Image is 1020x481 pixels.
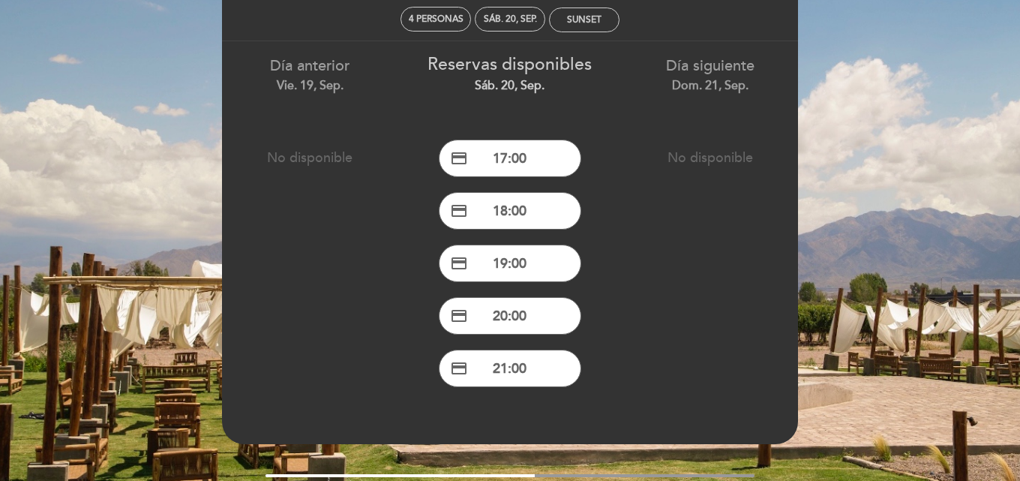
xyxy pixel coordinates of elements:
span: 4 personas [409,14,463,25]
div: sáb. 20, sep. [484,14,537,25]
button: credit_card 17:00 [439,140,581,177]
div: dom. 21, sep. [621,77,799,95]
div: Sunset [567,14,601,26]
div: Reservas disponibles [421,53,599,95]
div: vie. 19, sep. [221,77,399,95]
div: Día anterior [221,56,399,94]
button: No disponible [639,139,781,176]
button: credit_card 19:00 [439,245,581,282]
div: Día siguiente [621,56,799,94]
div: sáb. 20, sep. [421,77,599,95]
button: credit_card 18:00 [439,192,581,230]
span: credit_card [450,359,468,377]
span: credit_card [450,149,468,167]
span: credit_card [450,254,468,272]
button: credit_card 20:00 [439,297,581,335]
button: No disponible [238,139,381,176]
span: credit_card [450,307,468,325]
button: credit_card 21:00 [439,350,581,387]
span: credit_card [450,202,468,220]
